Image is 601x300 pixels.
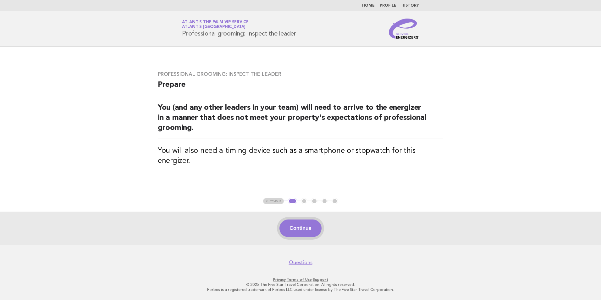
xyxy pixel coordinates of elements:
a: History [401,4,419,8]
button: 1 [288,198,297,204]
h2: You (and any other leaders in your team) will need to arrive to the energizer in a manner that do... [158,103,443,138]
a: Profile [380,4,396,8]
a: Terms of Use [287,277,312,282]
a: Atlantis The Palm VIP ServiceAtlantis [GEOGRAPHIC_DATA] [182,20,249,29]
h2: Prepare [158,80,443,95]
a: Support [313,277,328,282]
h3: Professional grooming: Inspect the leader [158,71,443,77]
h3: You will also need a timing device such as a smartphone or stopwatch for this energizer. [158,146,443,166]
img: Service Energizers [389,19,419,39]
span: Atlantis [GEOGRAPHIC_DATA] [182,25,245,29]
a: Privacy [273,277,286,282]
a: Home [362,4,375,8]
p: · · [108,277,493,282]
p: © 2025 The Five Star Travel Corporation. All rights reserved. [108,282,493,287]
p: Forbes is a registered trademark of Forbes LLC used under license by The Five Star Travel Corpora... [108,287,493,292]
a: Questions [289,259,312,266]
button: Continue [279,219,321,237]
h1: Professional grooming: Inspect the leader [182,20,296,37]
